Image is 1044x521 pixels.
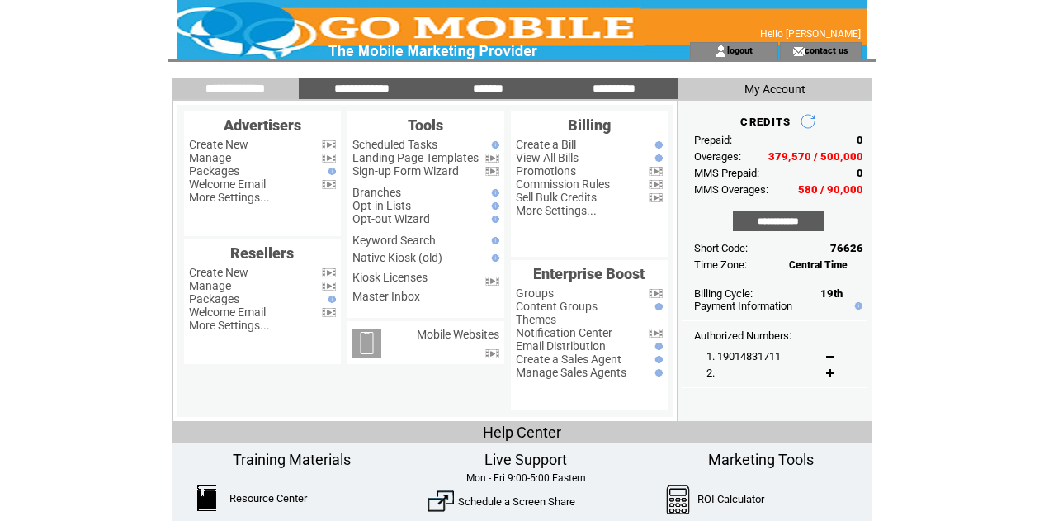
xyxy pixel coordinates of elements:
a: Create a Sales Agent [516,353,621,366]
img: Calculator.png [666,485,691,514]
img: help.gif [651,356,663,363]
span: CREDITS [740,116,791,128]
span: Billing [568,116,611,134]
span: My Account [744,83,805,96]
img: help.gif [651,343,663,350]
img: help.gif [651,369,663,377]
img: help.gif [324,296,336,303]
span: Overages: [694,150,741,163]
a: Notification Center [516,326,612,339]
a: Promotions [516,164,576,178]
a: Mobile Websites [417,328,499,341]
a: Create a Bill [516,138,576,151]
img: ScreenShare.png [428,488,454,514]
img: video.png [649,329,663,338]
span: Authorized Numbers: [694,329,791,342]
img: video.png [322,180,336,189]
span: 2. [706,367,715,379]
a: Create New [189,138,248,151]
span: Central Time [789,259,848,271]
a: Commission Rules [516,178,610,191]
span: Resellers [230,244,294,262]
a: Kiosk Licenses [352,271,428,284]
span: Help Center [483,424,561,441]
a: Welcome Email [189,178,266,191]
img: video.png [649,193,663,202]
img: video.png [322,308,336,317]
img: account_icon.gif [715,45,727,58]
img: video.png [649,167,663,176]
a: Manage Sales Agents [516,366,626,379]
a: contact us [805,45,848,55]
a: Manage [189,279,231,292]
img: video.png [649,289,663,298]
img: ResourceCenter.png [197,485,216,511]
img: help.gif [488,141,499,149]
span: 76626 [830,242,863,254]
img: video.png [485,277,499,286]
span: Training Materials [233,451,351,468]
img: video.png [322,282,336,291]
a: Native Kiosk (old) [352,251,442,264]
img: help.gif [488,216,499,223]
a: Content Groups [516,300,598,313]
a: Resource Center [229,492,307,504]
a: More Settings... [189,319,270,332]
a: Themes [516,313,556,326]
span: Time Zone: [694,258,747,271]
img: video.png [485,167,499,176]
a: Packages [189,292,239,305]
img: video.png [322,268,336,277]
a: Sell Bulk Credits [516,191,597,204]
a: Landing Page Templates [352,151,479,164]
a: View All Bills [516,151,579,164]
span: MMS Overages: [694,183,768,196]
a: Scheduled Tasks [352,138,437,151]
a: Email Distribution [516,339,606,353]
span: 0 [857,167,863,179]
span: Tools [408,116,443,134]
a: ROI Calculator [697,493,764,505]
a: Manage [189,151,231,164]
a: Opt-in Lists [352,199,411,212]
img: help.gif [851,302,862,310]
img: help.gif [488,237,499,244]
a: Opt-out Wizard [352,212,430,225]
span: Live Support [484,451,567,468]
a: logout [727,45,753,55]
a: Keyword Search [352,234,436,247]
img: help.gif [651,154,663,162]
span: Enterprise Boost [533,265,645,282]
a: Master Inbox [352,290,420,303]
span: 379,570 / 500,000 [768,150,863,163]
a: Schedule a Screen Share [458,495,575,508]
span: Prepaid: [694,134,732,146]
img: contact_us_icon.gif [792,45,805,58]
img: video.png [322,140,336,149]
img: video.png [485,349,499,358]
span: Hello [PERSON_NAME] [760,28,861,40]
span: Short Code: [694,242,748,254]
span: 0 [857,134,863,146]
img: help.gif [651,141,663,149]
img: help.gif [488,254,499,262]
a: Welcome Email [189,305,266,319]
img: help.gif [488,189,499,197]
img: mobile-websites.png [352,329,381,358]
img: help.gif [324,168,336,175]
a: Packages [189,164,239,178]
a: Groups [516,287,554,300]
img: help.gif [488,202,499,210]
img: help.gif [651,303,663,310]
span: 580 / 90,000 [798,183,863,196]
a: More Settings... [189,191,270,204]
span: 1. 19014831711 [706,350,781,362]
span: Marketing Tools [708,451,814,468]
span: MMS Prepaid: [694,167,759,179]
a: More Settings... [516,204,597,217]
a: Create New [189,266,248,279]
a: Sign-up Form Wizard [352,164,459,178]
img: video.png [322,154,336,163]
img: video.png [485,154,499,163]
a: Branches [352,186,401,199]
